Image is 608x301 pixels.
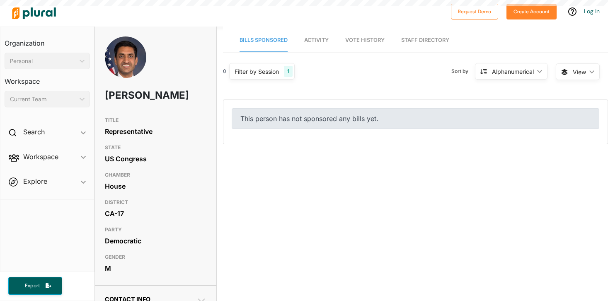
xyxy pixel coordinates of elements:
div: Current Team [10,95,76,104]
span: Bills Sponsored [240,37,288,43]
div: 0 [223,68,226,75]
a: Request Demo [451,7,498,15]
div: Representative [105,125,206,138]
img: Headshot of Ro Khanna [105,36,146,87]
button: Export [8,277,62,295]
a: Activity [304,29,329,52]
div: CA-17 [105,207,206,220]
span: View [573,68,586,76]
h3: DISTRICT [105,197,206,207]
span: Sort by [451,68,475,75]
button: Create Account [506,4,557,19]
a: Staff Directory [401,29,449,52]
a: Vote History [345,29,385,52]
div: Alphanumerical [492,67,534,76]
a: Create Account [506,7,557,15]
div: House [105,180,206,192]
span: Activity [304,37,329,43]
div: This person has not sponsored any bills yet. [232,108,599,129]
h3: PARTY [105,225,206,235]
span: Export [19,282,46,289]
h3: Organization [5,31,90,49]
h3: GENDER [105,252,206,262]
a: Bills Sponsored [240,29,288,52]
h3: STATE [105,143,206,153]
button: Request Demo [451,4,498,19]
span: Vote History [345,37,385,43]
h1: [PERSON_NAME] [105,83,166,108]
h3: TITLE [105,115,206,125]
div: Filter by Session [235,67,279,76]
a: Log In [584,7,600,15]
div: 1 [284,66,293,77]
h3: CHAMBER [105,170,206,180]
div: US Congress [105,153,206,165]
div: Personal [10,57,76,66]
div: Democratic [105,235,206,247]
h2: Search [23,127,45,136]
h3: Workspace [5,69,90,87]
div: M [105,262,206,274]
